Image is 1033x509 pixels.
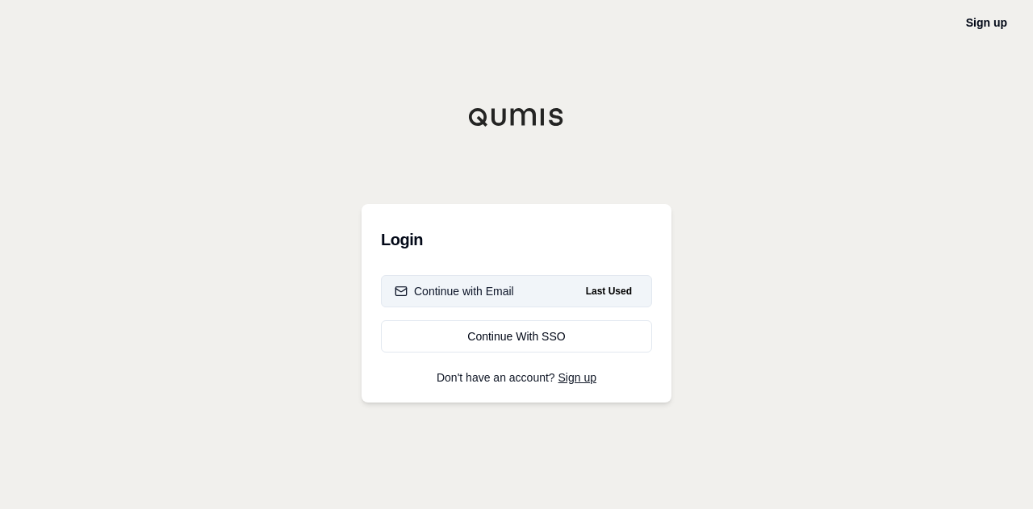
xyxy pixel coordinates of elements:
[381,223,652,256] h3: Login
[558,371,596,384] a: Sign up
[381,372,652,383] p: Don't have an account?
[395,283,514,299] div: Continue with Email
[468,107,565,127] img: Qumis
[381,320,652,353] a: Continue With SSO
[381,275,652,307] button: Continue with EmailLast Used
[395,328,638,344] div: Continue With SSO
[579,282,638,301] span: Last Used
[966,16,1007,29] a: Sign up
